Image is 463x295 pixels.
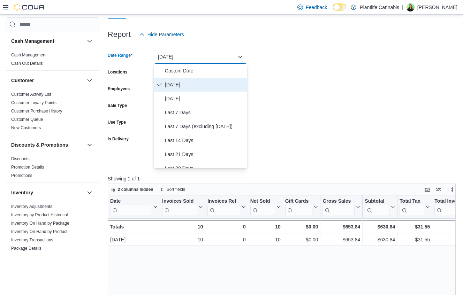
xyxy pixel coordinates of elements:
button: Gift Cards [285,198,318,216]
span: Feedback [306,4,327,11]
button: Keyboard shortcuts [423,185,432,194]
div: Net Sold [250,198,275,216]
button: Total Tax [400,198,430,216]
button: Hide Parameters [136,28,187,41]
div: Invoices Ref [207,198,240,216]
h3: Customer [11,77,34,84]
img: Cova [14,4,45,11]
a: Customer Loyalty Points [11,100,56,105]
div: $653.84 [322,236,360,244]
div: $653.84 [322,223,360,231]
button: Customer [85,76,94,85]
span: 2 columns hidden [118,187,153,192]
div: $630.84 [365,236,395,244]
button: Cash Management [85,37,94,45]
div: Invoices Sold [162,198,197,205]
div: Gift Cards [285,198,312,205]
a: Cash Out Details [11,61,43,66]
div: Subtotal [365,198,389,216]
div: Customer [6,90,99,135]
div: Total Tax [400,198,424,216]
label: Is Delivery [108,136,129,142]
span: Cash Management [11,52,46,58]
span: New Customers [11,125,41,131]
span: Inventory by Product Historical [11,212,68,218]
span: Custom Date [165,67,244,75]
label: Date Range [108,53,132,58]
div: Net Sold [250,198,275,205]
span: Last 30 Days [165,164,244,172]
span: [DATE] [165,94,244,103]
a: Inventory Transactions [11,238,53,242]
a: Promotions [11,173,32,178]
div: Gross Sales [322,198,355,216]
button: Sort fields [157,185,188,194]
span: Inventory On Hand by Product [11,229,67,234]
div: Gift Card Sales [285,198,312,216]
div: Subtotal [365,198,389,205]
label: Sale Type [108,103,127,108]
a: Cash Management [11,53,46,57]
h3: Cash Management [11,38,54,45]
label: Employees [108,86,130,92]
input: Dark Mode [333,3,347,11]
a: Customer Purchase History [11,109,62,114]
span: Customer Purchase History [11,108,62,114]
button: Inventory [85,188,94,197]
p: [PERSON_NAME] [417,3,457,11]
span: Last 14 Days [165,136,244,145]
button: Discounts & Promotions [85,141,94,149]
a: Inventory On Hand by Product [11,229,67,234]
span: Package Details [11,246,41,251]
div: 10 [250,223,280,231]
div: 10 [162,223,203,231]
button: Display options [434,185,443,194]
button: Invoices Ref [207,198,245,216]
button: Gross Sales [322,198,360,216]
div: Cash Management [6,51,99,70]
button: Subtotal [365,198,395,216]
div: Total Tax [400,198,424,205]
button: 2 columns hidden [108,185,156,194]
a: Promotion Details [11,165,44,170]
span: Promotion Details [11,164,44,170]
label: Use Type [108,119,126,125]
div: Jim Stevenson [406,3,415,11]
button: Cash Management [11,38,84,45]
span: [DATE] [165,80,244,89]
h3: Inventory [11,189,33,196]
span: Sort fields [167,187,185,192]
a: Customer Activity List [11,92,51,97]
button: Net Sold [250,198,280,216]
div: Date [110,198,152,205]
span: Inventory Transactions [11,237,53,243]
h3: Discounts & Promotions [11,141,68,148]
a: Inventory by Product Historical [11,212,68,217]
button: Enter fullscreen [446,185,454,194]
a: Inventory Adjustments [11,204,52,209]
span: Last 7 Days [165,108,244,117]
button: Invoices Sold [162,198,203,216]
div: $31.55 [400,236,430,244]
a: Customer Queue [11,117,43,122]
a: Feedback [295,0,330,14]
div: $630.84 [365,223,395,231]
h3: Report [108,30,131,39]
span: Customer Loyalty Points [11,100,56,106]
button: [DATE] [154,50,247,64]
div: 0 [207,236,245,244]
button: Discounts & Promotions [11,141,84,148]
div: Date [110,198,152,216]
p: Showing 1 of 1 [108,175,459,182]
div: 10 [250,236,281,244]
div: $0.00 [285,236,318,244]
button: Customer [11,77,84,84]
a: Inventory On Hand by Package [11,221,69,226]
div: $0.00 [285,223,318,231]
